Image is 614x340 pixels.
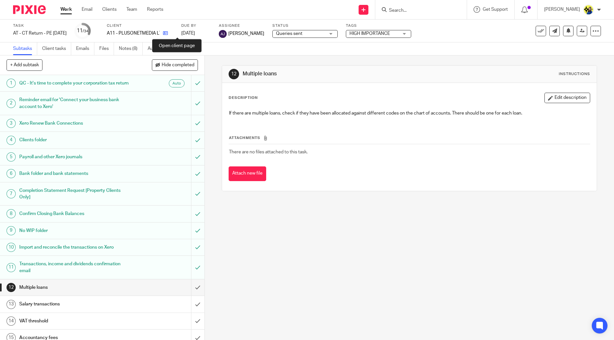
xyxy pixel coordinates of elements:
h1: Xero Renew Bank Connections [19,118,129,128]
h1: QC - It's time to complete your corporation tax return [19,78,129,88]
span: [DATE] [181,31,195,36]
div: 11 [77,27,89,35]
p: [PERSON_NAME] [544,6,580,13]
p: If there are multiple loans, check if they have been allocated against different codes on the cha... [229,110,590,116]
div: 8 [7,209,16,218]
a: Audit logs [148,42,173,55]
h1: Clients folder [19,135,129,145]
label: Client [107,23,173,28]
a: Client tasks [42,42,71,55]
div: 12 [229,69,239,79]
div: 6 [7,169,16,178]
img: Pixie [13,5,46,14]
a: Work [60,6,72,13]
button: + Add subtask [7,59,42,70]
button: Attach new file [229,166,266,181]
a: Emails [76,42,94,55]
div: 5 [7,152,16,162]
h1: No WIP folder [19,226,129,236]
h1: Import and reconcile the transactions on Xero [19,242,129,252]
div: Auto [169,79,185,87]
span: HIGH IMPORTANCE [349,31,390,36]
a: Reports [147,6,163,13]
a: Email [82,6,92,13]
p: A11 - PLUSONETMEDIA LTD [107,30,160,37]
div: 1 [7,79,16,88]
h1: Multiple loans [243,70,423,77]
label: Task [13,23,67,28]
h1: Salary transactions [19,299,129,309]
a: Subtasks [13,42,37,55]
span: Hide completed [162,63,194,68]
span: [PERSON_NAME] [228,30,264,37]
div: 14 [7,317,16,326]
a: Files [99,42,114,55]
div: 3 [7,119,16,128]
h1: Payroll and other Xero journals [19,152,129,162]
small: /34 [83,29,89,33]
div: Instructions [559,71,590,77]
div: AT - CT Return - PE [DATE] [13,30,67,37]
h1: Multiple loans [19,283,129,292]
input: Search [388,8,447,14]
div: 9 [7,226,16,235]
label: Due by [181,23,211,28]
div: 7 [7,189,16,198]
h1: Bank folder and bank statements [19,169,129,178]
h1: Confirm Closing Bank Balances [19,209,129,219]
a: Team [126,6,137,13]
span: There are no files attached to this task. [229,150,308,154]
a: Clients [102,6,117,13]
img: svg%3E [219,30,227,38]
label: Status [272,23,338,28]
a: Notes (8) [119,42,143,55]
h1: Completion Statement Request [Property Clients Only] [19,186,129,202]
div: AT - CT Return - PE 31-01-2025 [13,30,67,37]
button: Hide completed [152,59,198,70]
span: Get Support [483,7,508,12]
span: Attachments [229,136,260,140]
h1: VAT threshold [19,316,129,326]
h1: Transactions, income and dividends confirmation email [19,259,129,276]
div: 11 [7,263,16,272]
span: Queries sent [276,31,302,36]
p: Description [229,95,258,100]
div: 2 [7,99,16,108]
div: 12 [7,283,16,292]
h1: Reminder email for 'Connect your business bank account to Xero' [19,95,129,112]
div: 4 [7,136,16,145]
button: Edit description [544,93,590,103]
label: Assignee [219,23,264,28]
img: Bobo-Starbridge%201.jpg [583,5,594,15]
div: 10 [7,243,16,252]
label: Tags [346,23,411,28]
div: 13 [7,300,16,309]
